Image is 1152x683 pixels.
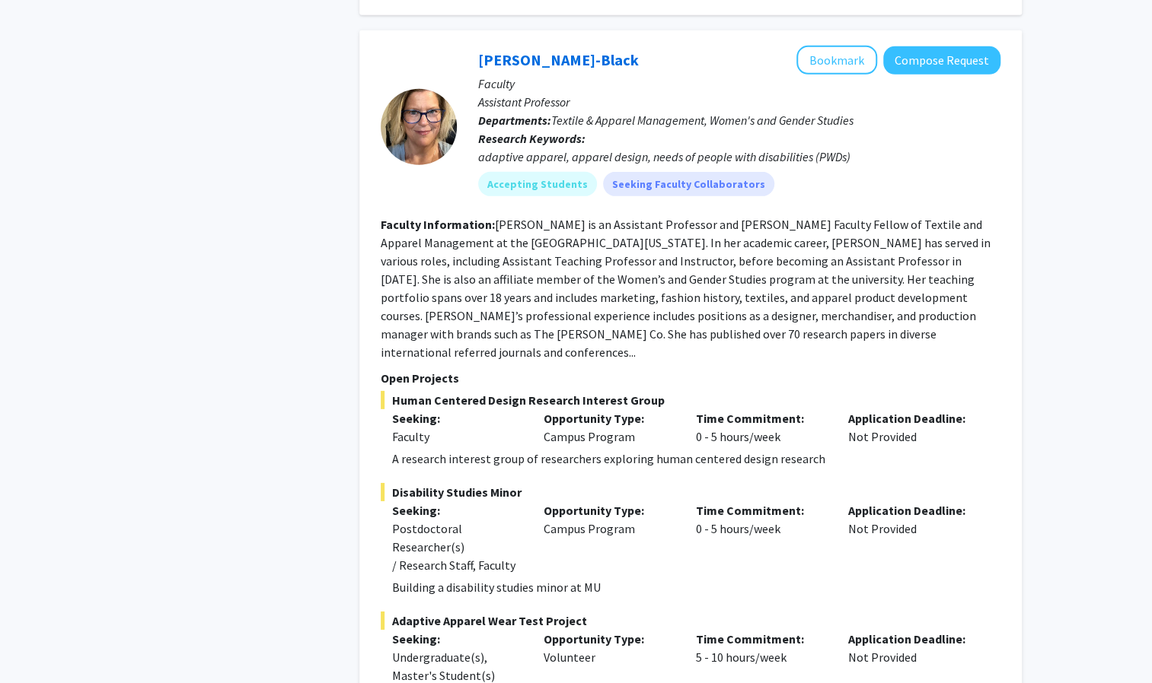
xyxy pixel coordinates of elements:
p: Time Commitment: [696,409,825,427]
p: A research interest group of researchers exploring human centered design research [392,450,1000,468]
mat-chip: Accepting Students [478,172,597,196]
div: Not Provided [837,409,989,446]
p: Time Commitment: [696,501,825,519]
p: Application Deadline: [848,409,978,427]
b: Research Keywords: [478,131,586,146]
span: Adaptive Apparel Wear Test Project [381,612,1000,630]
div: adaptive apparel, apparel design, needs of people with disabilities (PWDs) [478,148,1000,166]
p: Application Deadline: [848,630,978,648]
p: Seeking: [392,501,522,519]
div: 0 - 5 hours/week [684,409,837,446]
div: Faculty [392,427,522,446]
p: Open Projects [381,369,1000,387]
div: Campus Program [532,501,684,574]
p: Seeking: [392,409,522,427]
p: Opportunity Type: [544,409,673,427]
p: Time Commitment: [696,630,825,648]
a: [PERSON_NAME]-Black [478,50,639,69]
div: Not Provided [837,501,989,574]
p: Seeking: [392,630,522,648]
b: Departments: [478,113,551,128]
iframe: Chat [11,615,65,672]
span: Disability Studies Minor [381,483,1000,501]
p: Opportunity Type: [544,630,673,648]
div: 0 - 5 hours/week [684,501,837,574]
p: Application Deadline: [848,501,978,519]
div: Postdoctoral Researcher(s) / Research Staff, Faculty [392,519,522,574]
p: Opportunity Type: [544,501,673,519]
span: Human Centered Design Research Interest Group [381,391,1000,409]
p: Building a disability studies minor at MU [392,578,1000,596]
mat-chip: Seeking Faculty Collaborators [603,172,774,196]
p: Assistant Professor [478,93,1000,111]
fg-read-more: [PERSON_NAME] is an Assistant Professor and [PERSON_NAME] Faculty Fellow of Textile and Apparel M... [381,217,991,360]
button: Compose Request to Kerri McBee-Black [883,46,1000,75]
div: Campus Program [532,409,684,446]
button: Add Kerri McBee-Black to Bookmarks [796,46,877,75]
span: Textile & Apparel Management, Women's and Gender Studies [551,113,854,128]
b: Faculty Information: [381,217,495,232]
p: Faculty [478,75,1000,93]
